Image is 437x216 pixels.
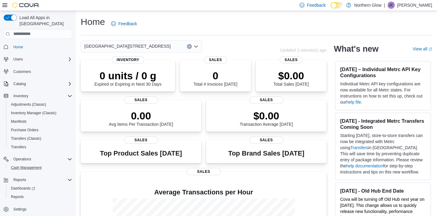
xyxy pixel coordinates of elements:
p: Updated 1 minute(s) ago [280,48,327,53]
button: Catalog [1,80,75,88]
span: Sales [280,56,303,63]
span: Adjustments (Classic) [11,102,46,107]
span: Customers [11,68,72,75]
a: Inventory Manager (Classic) [8,109,59,117]
span: Sales [204,56,227,63]
span: Load All Apps in [GEOGRAPHIC_DATA] [17,15,72,27]
span: Operations [11,156,72,163]
h3: [DATE] - Old Hub End Date [340,188,426,194]
button: Clear input [187,44,192,49]
button: Manifests [6,117,75,126]
p: Individual Metrc API key configurations are now available for all Metrc states. For instructions ... [340,81,426,105]
a: Dashboards [6,184,75,193]
span: Home [11,43,72,51]
button: Users [1,55,75,63]
span: Catalog [13,81,26,86]
p: $0.00 [273,70,309,82]
a: Home [11,43,25,51]
span: Feedback [118,21,137,27]
span: Adjustments (Classic) [8,101,72,108]
span: [GEOGRAPHIC_DATA][STREET_ADDRESS] [84,43,171,50]
p: 0.00 [109,110,173,122]
a: Settings [11,206,29,213]
span: Transfers [8,143,72,151]
h1: Home [81,16,105,28]
span: Feedback [307,2,325,8]
p: Northern Glow [354,2,381,9]
div: Total # Invoices [DATE] [194,70,237,87]
button: Transfers (Classic) [6,134,75,143]
span: Sales [187,168,221,175]
button: Reports [1,176,75,184]
span: Purchase Orders [11,128,39,132]
a: Reports [8,193,26,201]
button: Customers [1,67,75,76]
span: Reports [11,176,72,183]
span: JC [389,2,394,9]
a: Transfers [8,143,29,151]
button: Catalog [11,80,28,87]
span: Users [11,56,72,63]
a: help file [346,100,361,105]
a: Transfers [350,145,368,150]
div: Total Sales [DATE] [273,70,309,87]
button: Reports [11,176,29,183]
span: Purchase Orders [8,126,72,134]
span: Dashboards [11,186,35,191]
p: 0 [194,70,237,82]
a: Customers [11,68,33,75]
span: Sales [249,136,283,144]
span: Settings [13,207,26,212]
span: Sales [249,96,283,104]
span: Transfers (Classic) [8,135,72,142]
span: Cash Management [11,165,42,170]
input: Dark Mode [330,2,343,9]
button: Open list of options [194,44,198,49]
span: Inventory Manager (Classic) [8,109,72,117]
h4: Average Transactions per Hour [86,189,322,196]
span: Reports [11,194,24,199]
img: Cova [12,2,39,8]
span: Inventory [112,56,144,63]
span: Catalog [11,80,72,87]
a: Dashboards [8,185,38,192]
button: Home [1,43,75,51]
span: Home [13,45,23,50]
span: Operations [13,157,31,162]
button: Reports [6,193,75,201]
span: Manifests [8,118,72,125]
a: help documentation [346,163,383,168]
a: Cash Management [8,164,44,171]
span: Dashboards [8,185,72,192]
span: Inventory [13,94,28,98]
button: Users [11,56,25,63]
a: Manifests [8,118,29,125]
p: 0 units / 0 g [94,70,161,82]
span: Users [13,57,23,62]
span: Transfers (Classic) [11,136,41,141]
a: Adjustments (Classic) [8,101,49,108]
a: Purchase Orders [8,126,41,134]
h3: [DATE] - Integrated Metrc Transfers Coming Soon [340,118,426,130]
span: Customers [13,69,31,74]
div: Avg Items Per Transaction [DATE] [109,110,173,127]
div: Transaction Average [DATE] [240,110,293,127]
a: View allExternal link [413,46,432,51]
span: Sales [124,96,158,104]
p: $0.00 [240,110,293,122]
a: Transfers (Classic) [8,135,44,142]
h3: Top Product Sales [DATE] [100,150,182,157]
button: Purchase Orders [6,126,75,134]
h2: What's new [334,44,378,54]
span: Inventory [11,92,72,100]
button: Inventory [1,92,75,100]
span: Sales [124,136,158,144]
p: Starting [DATE], store-to-store transfers can now be integrated with Metrc using in [GEOGRAPHIC_D... [340,132,426,175]
span: Transfers [11,145,26,149]
svg: External link [429,47,432,51]
p: [PERSON_NAME] [397,2,432,9]
h3: [DATE] – Individual Metrc API Key Configurations [340,66,426,78]
span: Manifests [11,119,26,124]
span: Reports [8,193,72,201]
